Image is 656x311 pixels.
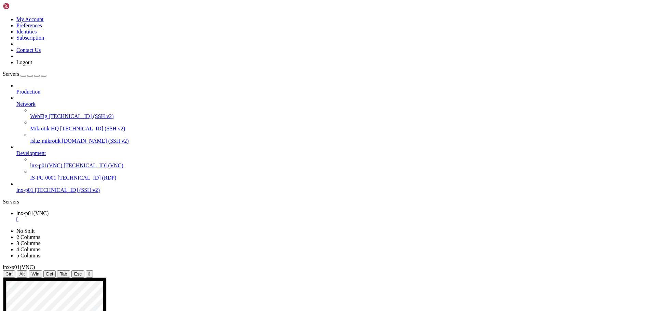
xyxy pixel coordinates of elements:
span: Alt [19,271,25,277]
a: Servers [3,71,46,77]
a: My Account [16,16,44,22]
button: Ctrl [3,270,15,278]
span: Network [16,101,36,107]
button: Win [29,270,42,278]
a: WebFig [TECHNICAL_ID] (SSH v2) [30,113,653,119]
li: lnx-p01(VNC) [TECHNICAL_ID] (VNC) [30,156,653,169]
li: Mikrotik HQ [TECHNICAL_ID] (SSH v2) [30,119,653,132]
a: Network [16,101,653,107]
span: Mikrotik HQ [30,126,59,131]
a: Subscription [16,35,44,41]
img: Shellngn [3,3,42,10]
button: Alt [17,270,28,278]
a: Contact Us [16,47,41,53]
span: [TECHNICAL_ID] (VNC) [64,162,123,168]
span: Development [16,150,46,156]
span: [TECHNICAL_ID] (SSH v2) [35,187,100,193]
div:  [88,271,90,277]
a: 4 Columns [16,246,40,252]
span: IS-PC-0001 [30,175,56,181]
span: WebFig [30,113,47,119]
a: Logout [16,59,32,65]
a: Islaz mikrotik [DOMAIN_NAME] (SSH v2) [30,138,653,144]
button: Del [43,270,56,278]
a: Identities [16,29,37,34]
button:  [86,270,93,278]
li: WebFig [TECHNICAL_ID] (SSH v2) [30,107,653,119]
span: Islaz mikrotik [30,138,60,144]
span: [TECHNICAL_ID] (SSH v2) [49,113,113,119]
a: 2 Columns [16,234,40,240]
span: Esc [74,271,82,277]
li: Islaz mikrotik [DOMAIN_NAME] (SSH v2) [30,132,653,144]
span: Win [31,271,39,277]
span: lnx-p01(VNC) [16,210,49,216]
li: Production [16,83,653,95]
span: Ctrl [5,271,13,277]
a: 3 Columns [16,240,40,246]
a: IS-PC-0001 [TECHNICAL_ID] (RDP) [30,175,653,181]
span: [TECHNICAL_ID] (SSH v2) [60,126,125,131]
span: [DOMAIN_NAME] (SSH v2) [62,138,129,144]
div: Servers [3,199,653,205]
li: Network [16,95,653,144]
a: Mikrotik HQ [TECHNICAL_ID] (SSH v2) [30,126,653,132]
span: [TECHNICAL_ID] (RDP) [57,175,116,181]
a: Preferences [16,23,42,28]
button: Esc [71,270,84,278]
span: Tab [60,271,67,277]
span: Production [16,89,40,95]
span: lnx-p01 [16,187,33,193]
a: Production [16,89,653,95]
li: IS-PC-0001 [TECHNICAL_ID] (RDP) [30,169,653,181]
a: No Split [16,228,35,234]
a: lnx-p01(VNC) [TECHNICAL_ID] (VNC) [30,162,653,169]
a: Development [16,150,653,156]
button: Tab [57,270,70,278]
a: 5 Columns [16,253,40,258]
a:  [16,216,653,223]
span: Servers [3,71,19,77]
li: Development [16,144,653,181]
span: Del [46,271,53,277]
span: lnx-p01(VNC) [30,162,62,168]
span: lnx-p01(VNC) [3,264,35,270]
a: lnx-p01 [TECHNICAL_ID] (SSH v2) [16,187,653,193]
li: lnx-p01 [TECHNICAL_ID] (SSH v2) [16,181,653,193]
a: lnx-p01(VNC) [16,210,653,223]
